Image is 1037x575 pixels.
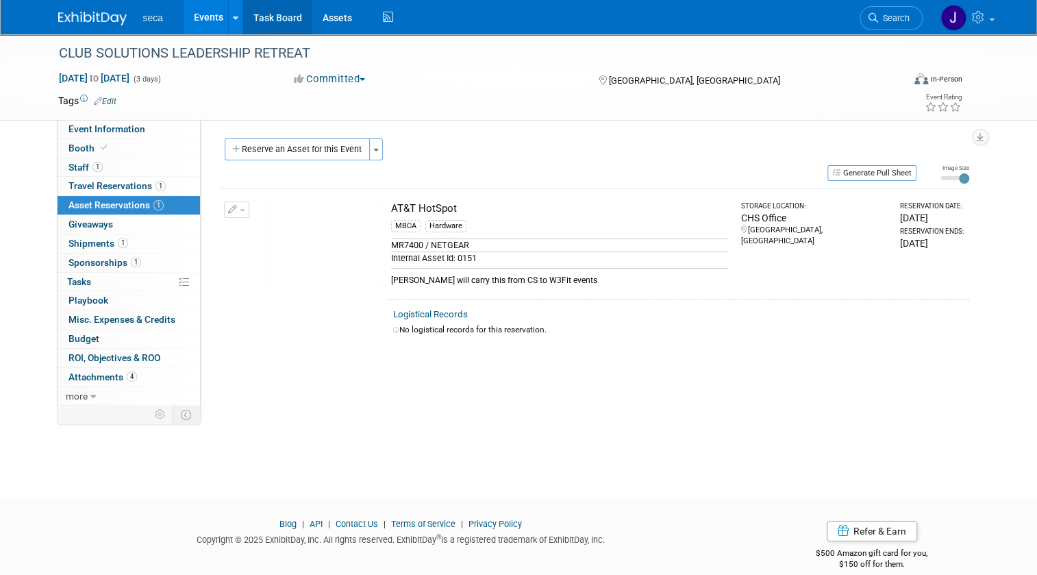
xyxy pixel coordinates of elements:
[289,72,371,86] button: Committed
[58,310,200,329] a: Misc. Expenses & Credits
[58,196,200,215] a: Asset Reservations1
[269,201,382,287] img: View Images
[58,139,200,158] a: Booth
[764,559,979,570] div: $150 off for them.
[67,276,91,287] span: Tasks
[336,519,378,529] a: Contact Us
[391,238,729,252] div: MR7400 / NETGEAR
[436,533,441,541] sup: ®
[940,5,966,31] img: Jose Gregory
[458,519,466,529] span: |
[68,219,113,230] span: Giveaways
[58,368,200,387] a: Attachments4
[58,177,200,195] a: Travel Reservations1
[740,211,887,225] div: CHS Office
[101,144,108,151] i: Booth reservation complete
[94,97,116,106] a: Edit
[391,519,455,529] a: Terms of Service
[58,387,200,406] a: more
[609,75,780,86] span: [GEOGRAPHIC_DATA], [GEOGRAPHIC_DATA]
[740,201,887,211] div: Storage Location:
[68,143,110,154] span: Booth
[299,519,308,529] span: |
[54,41,886,66] div: CLUB SOLUTIONS LEADERSHIP RETREAT
[914,73,928,84] img: Format-Inperson.png
[940,164,969,172] div: Image Size
[68,123,145,134] span: Event Information
[58,254,200,272] a: Sponsorships1
[930,74,962,84] div: In-Person
[740,225,887,247] div: [GEOGRAPHIC_DATA], [GEOGRAPHIC_DATA]
[391,201,729,216] div: AT&T HotSpot
[827,165,916,181] button: Generate Pull Sheet
[58,158,200,177] a: Staff1
[899,236,963,250] div: [DATE]
[88,73,101,84] span: to
[68,333,99,344] span: Budget
[68,162,103,173] span: Staff
[92,162,103,172] span: 1
[58,234,200,253] a: Shipments1
[68,180,166,191] span: Travel Reservations
[68,257,141,268] span: Sponsorships
[325,519,334,529] span: |
[393,324,964,336] div: No logistical records for this reservation.
[393,309,468,319] a: Logistical Records
[153,200,164,210] span: 1
[827,521,917,541] a: Refer & Earn
[425,220,466,232] div: Hardware
[68,314,175,325] span: Misc. Expenses & Credits
[58,12,127,25] img: ExhibitDay
[66,391,88,402] span: more
[172,406,200,424] td: Toggle Event Tabs
[391,268,729,286] div: [PERSON_NAME] will carry this from CS to W3Fit events
[58,273,200,291] a: Tasks
[58,120,200,138] a: Event Information
[58,94,116,108] td: Tags
[58,330,200,348] a: Budget
[310,519,323,529] a: API
[155,181,166,191] span: 1
[58,215,200,234] a: Giveaways
[391,252,729,265] div: Internal Asset Id: 0151
[899,227,963,236] div: Reservation Ends:
[899,211,963,225] div: [DATE]
[58,530,744,546] div: Copyright © 2025 ExhibitDay, Inc. All rights reserved. ExhibitDay is a registered trademark of Ex...
[925,94,962,101] div: Event Rating
[899,201,963,211] div: Reservation Date:
[132,75,161,84] span: (3 days)
[878,13,910,23] span: Search
[118,238,128,248] span: 1
[468,519,522,529] a: Privacy Policy
[225,138,370,160] button: Reserve an Asset for this Event
[131,257,141,267] span: 1
[58,72,130,84] span: [DATE] [DATE]
[149,406,173,424] td: Personalize Event Tab Strip
[127,371,137,382] span: 4
[68,295,108,306] span: Playbook
[68,352,160,363] span: ROI, Objectives & ROO
[764,539,979,570] div: $500 Amazon gift card for you,
[279,519,297,529] a: Blog
[58,349,200,367] a: ROI, Objectives & ROO
[58,291,200,310] a: Playbook
[380,519,389,529] span: |
[68,199,164,210] span: Asset Reservations
[829,71,962,92] div: Event Format
[143,12,164,23] span: seca
[68,371,137,382] span: Attachments
[68,238,128,249] span: Shipments
[391,220,421,232] div: MBCA
[860,6,923,30] a: Search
